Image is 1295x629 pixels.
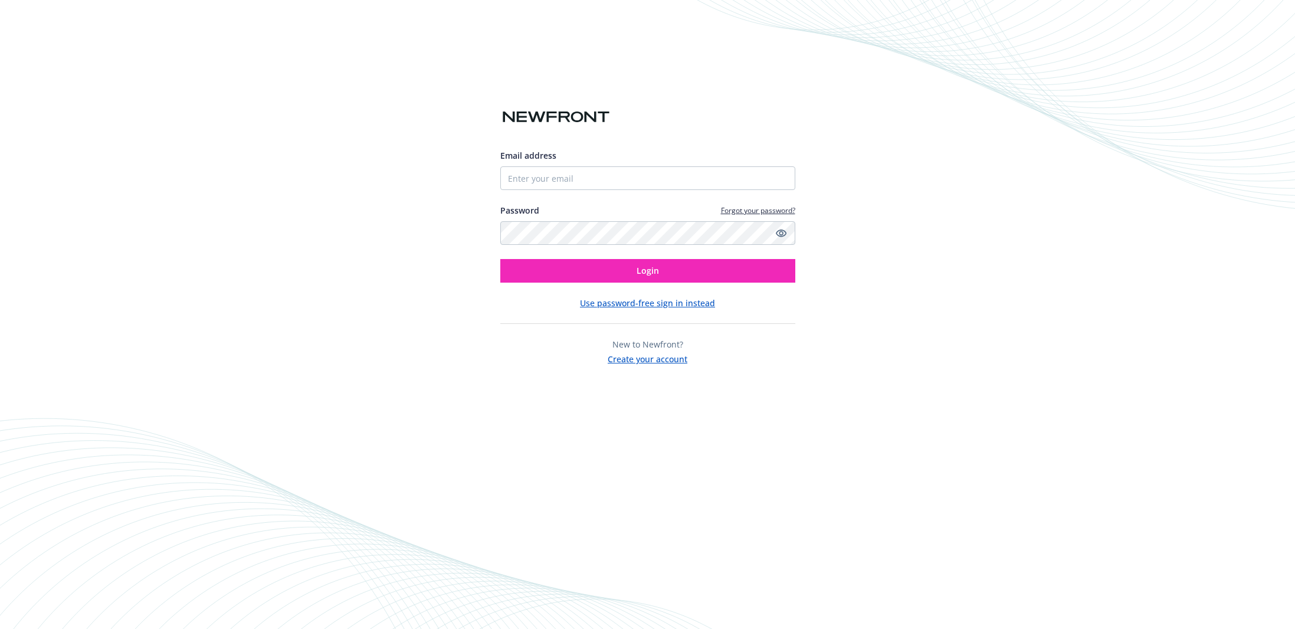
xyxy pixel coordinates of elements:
[608,350,687,365] button: Create your account
[612,339,683,350] span: New to Newfront?
[580,297,715,309] button: Use password-free sign in instead
[721,205,795,215] a: Forgot your password?
[500,221,795,245] input: Enter your password
[500,150,556,161] span: Email address
[637,265,659,276] span: Login
[500,259,795,283] button: Login
[774,226,788,240] a: Show password
[500,204,539,217] label: Password
[500,166,795,190] input: Enter your email
[500,107,612,127] img: Newfront logo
